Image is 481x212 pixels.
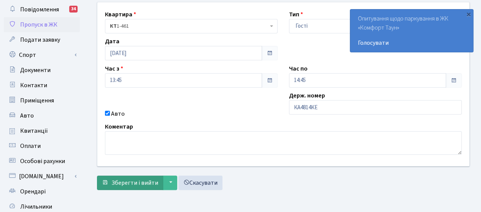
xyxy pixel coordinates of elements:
[4,184,80,199] a: Орендарі
[289,10,303,19] label: Тип
[110,22,268,30] span: <b>КТ</b>&nbsp;&nbsp;&nbsp;&nbsp;1-461
[358,38,465,47] a: Голосувати
[289,91,325,100] label: Держ. номер
[20,157,65,165] span: Особові рахунки
[105,10,136,19] label: Квартира
[4,32,80,47] a: Подати заявку
[69,6,78,13] div: 34
[20,5,59,14] span: Повідомлення
[105,122,133,131] label: Коментар
[4,17,80,32] a: Пропуск в ЖК
[111,109,125,118] label: Авто
[20,111,34,120] span: Авто
[4,108,80,123] a: Авто
[20,81,47,90] span: Контакти
[111,179,158,187] span: Зберегти і вийти
[20,187,46,196] span: Орендарі
[4,123,80,138] a: Квитанції
[4,78,80,93] a: Контакти
[105,37,119,46] label: Дата
[4,63,80,78] a: Документи
[4,169,80,184] a: [DOMAIN_NAME]
[178,176,222,190] a: Скасувати
[465,10,472,18] div: ×
[4,154,80,169] a: Особові рахунки
[4,2,80,17] a: Повідомлення34
[20,20,57,29] span: Пропуск в ЖК
[20,36,60,44] span: Подати заявку
[20,142,41,150] span: Оплати
[20,203,52,211] span: Лічильники
[20,66,51,74] span: Документи
[105,19,278,33] span: <b>КТ</b>&nbsp;&nbsp;&nbsp;&nbsp;1-461
[20,127,48,135] span: Квитанції
[4,93,80,108] a: Приміщення
[4,138,80,154] a: Оплати
[110,22,117,30] b: КТ
[105,64,123,73] label: Час з
[289,64,308,73] label: Час по
[350,9,473,52] div: Опитування щодо паркування в ЖК «Комфорт Таун»
[97,176,163,190] button: Зберегти і вийти
[4,47,80,63] a: Спорт
[289,100,462,115] input: AA0001AA
[20,96,54,105] span: Приміщення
